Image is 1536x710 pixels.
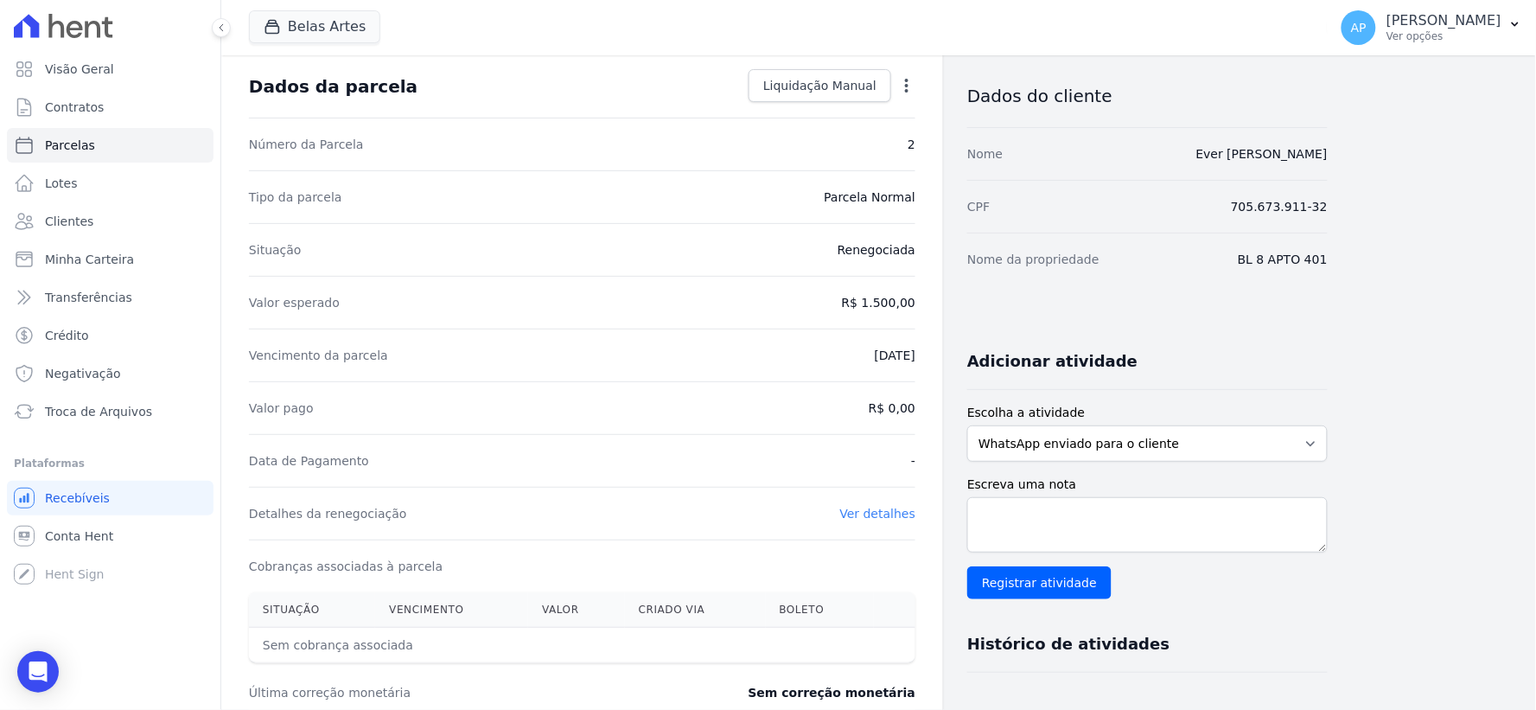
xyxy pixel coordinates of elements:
[763,77,876,94] span: Liquidação Manual
[249,684,643,701] dt: Última correção monetária
[824,189,915,206] dd: Parcela Normal
[249,400,314,417] dt: Valor pago
[7,356,214,391] a: Negativação
[967,198,990,215] dt: CPF
[375,592,528,628] th: Vencimento
[7,242,214,277] a: Minha Carteira
[249,452,369,470] dt: Data de Pagamento
[967,476,1328,494] label: Escreva uma nota
[7,481,214,515] a: Recebíveis
[1386,12,1501,29] p: [PERSON_NAME]
[45,365,121,382] span: Negativação
[7,318,214,353] a: Crédito
[45,289,132,306] span: Transferências
[838,241,915,259] dd: Renegociada
[7,90,214,125] a: Contratos
[625,592,766,628] th: Criado via
[249,628,766,663] th: Sem cobrança associada
[1328,3,1536,52] button: AP [PERSON_NAME] Ver opções
[45,327,89,344] span: Crédito
[7,204,214,239] a: Clientes
[967,145,1003,163] dt: Nome
[908,136,915,153] dd: 2
[749,69,891,102] a: Liquidação Manual
[967,86,1328,106] h3: Dados do cliente
[967,351,1138,372] h3: Adicionar atividade
[766,592,875,628] th: Boleto
[967,251,1099,268] dt: Nome da propriedade
[840,507,916,521] a: Ver detalhes
[1238,251,1328,268] dd: BL 8 APTO 401
[14,453,207,474] div: Plataformas
[45,137,95,154] span: Parcelas
[1196,147,1328,161] a: Ever [PERSON_NAME]
[967,404,1328,422] label: Escolha a atividade
[249,558,443,575] dt: Cobranças associadas à parcela
[45,528,113,545] span: Conta Hent
[7,128,214,163] a: Parcelas
[45,213,93,230] span: Clientes
[249,505,407,522] dt: Detalhes da renegociação
[45,489,110,507] span: Recebíveis
[967,634,1170,655] h3: Histórico de atividades
[45,175,78,192] span: Lotes
[249,592,375,628] th: Situação
[249,294,340,311] dt: Valor esperado
[842,294,915,311] dd: R$ 1.500,00
[7,394,214,429] a: Troca de Arquivos
[45,403,152,420] span: Troca de Arquivos
[911,452,915,470] dd: -
[249,189,342,206] dt: Tipo da parcela
[45,99,104,116] span: Contratos
[749,684,915,701] dd: Sem correção monetária
[249,241,302,259] dt: Situação
[1386,29,1501,43] p: Ver opções
[45,251,134,268] span: Minha Carteira
[249,10,380,43] button: Belas Artes
[17,651,59,693] div: Open Intercom Messenger
[875,347,915,364] dd: [DATE]
[249,347,388,364] dt: Vencimento da parcela
[45,61,114,78] span: Visão Geral
[1231,198,1328,215] dd: 705.673.911-32
[1351,22,1367,34] span: AP
[869,400,915,417] dd: R$ 0,00
[249,136,364,153] dt: Número da Parcela
[967,566,1112,599] input: Registrar atividade
[7,166,214,201] a: Lotes
[7,280,214,315] a: Transferências
[528,592,625,628] th: Valor
[249,76,417,97] div: Dados da parcela
[7,519,214,553] a: Conta Hent
[7,52,214,86] a: Visão Geral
